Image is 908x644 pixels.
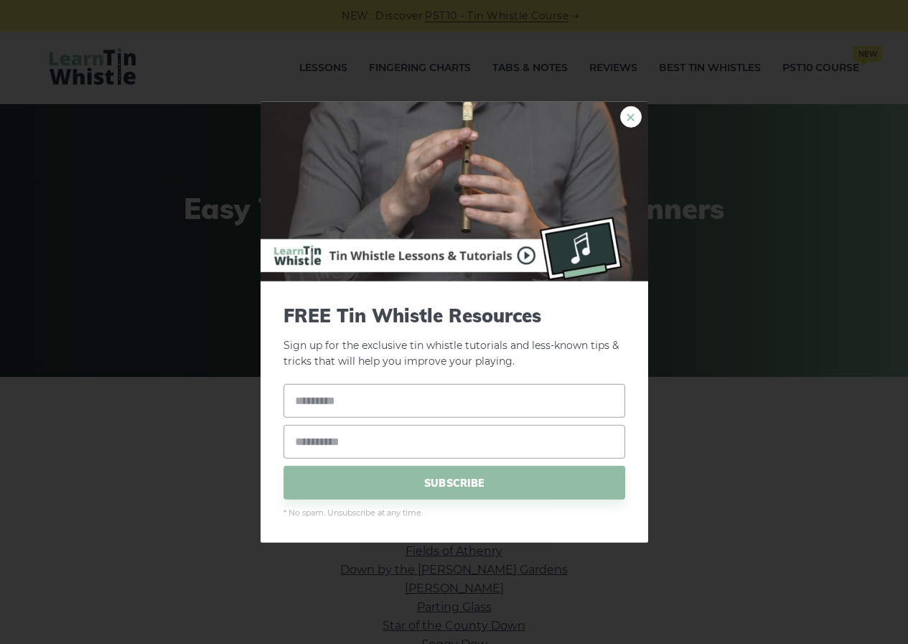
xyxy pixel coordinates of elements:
span: SUBSCRIBE [284,466,625,500]
span: FREE Tin Whistle Resources [284,304,625,326]
p: Sign up for the exclusive tin whistle tutorials and less-known tips & tricks that will help you i... [284,304,625,370]
span: * No spam. Unsubscribe at any time. [284,507,625,520]
img: Tin Whistle Buying Guide Preview [261,101,648,281]
a: × [620,106,642,127]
